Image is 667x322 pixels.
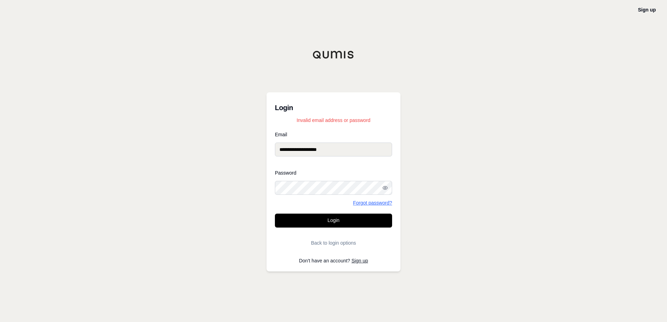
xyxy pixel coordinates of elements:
p: Don't have an account? [275,258,392,263]
label: Email [275,132,392,137]
a: Sign up [638,7,656,13]
p: Invalid email address or password [275,117,392,124]
button: Login [275,214,392,228]
button: Back to login options [275,236,392,250]
label: Password [275,170,392,175]
img: Qumis [313,51,354,59]
a: Forgot password? [353,200,392,205]
h3: Login [275,101,392,115]
a: Sign up [352,258,368,263]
